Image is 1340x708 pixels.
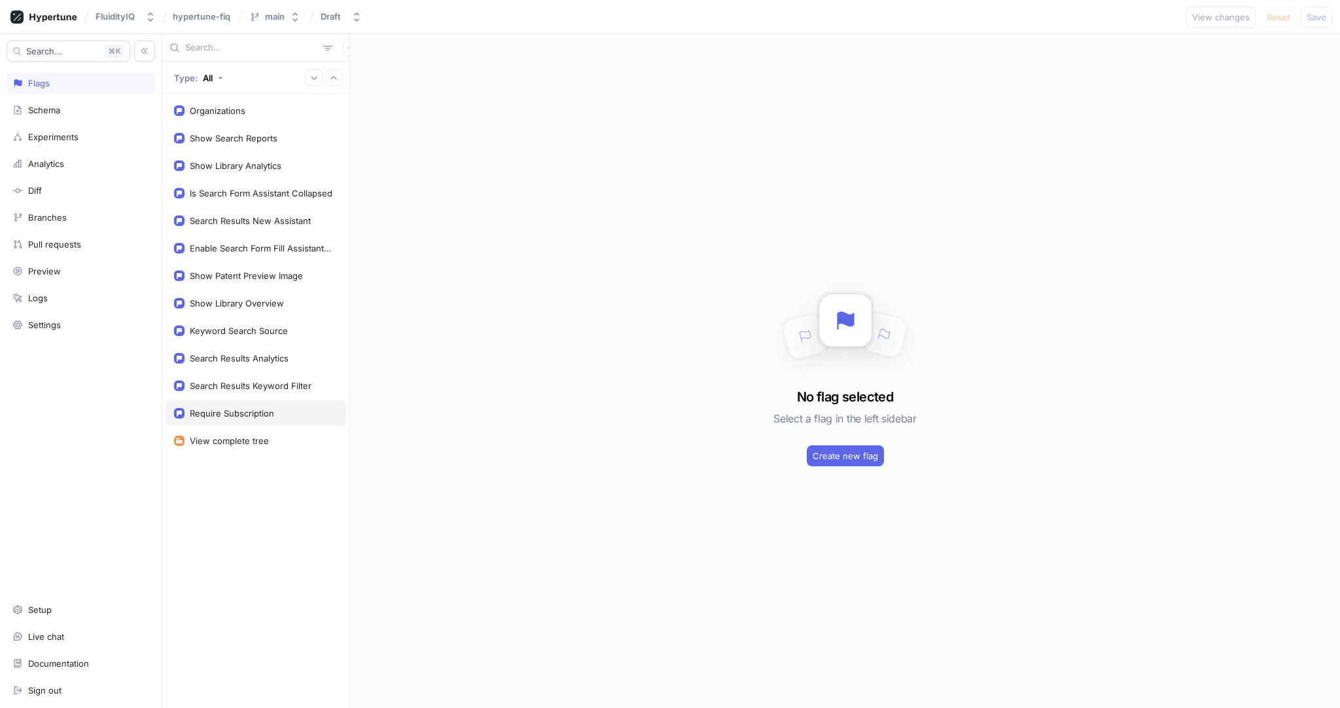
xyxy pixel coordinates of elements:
button: Collapse all [325,69,342,86]
p: Type: [174,73,198,83]
button: View changes [1186,7,1256,28]
button: Create new flag [807,445,884,466]
div: Preview [28,266,61,276]
button: Draft [315,6,367,28]
div: Show Library Overview [190,298,284,308]
button: Reset [1261,7,1296,28]
div: Require Subscription [190,408,274,419]
button: Expand all [306,69,323,86]
div: Experiments [28,132,79,142]
div: K [104,45,124,58]
div: Flags [28,78,50,88]
div: All [203,73,213,83]
h5: Select a flag in the left sidebar [773,407,916,430]
a: Documentation [7,652,155,675]
div: Show Library Analytics [190,160,281,171]
div: Schema [28,105,60,115]
span: Save [1307,13,1326,21]
button: Type: All [169,66,228,89]
button: Search...K [7,41,130,62]
span: Create new flag [813,452,878,460]
button: Save [1301,7,1332,28]
div: Enable Search Form Fill Assistant UI [190,243,332,253]
div: FluidityIQ [96,11,135,22]
div: Show Search Reports [190,133,277,143]
div: Show Patent Preview Image [190,270,303,281]
div: Is Search Form Assistant Collapsed [190,188,332,198]
span: Reset [1267,13,1290,21]
input: Search... [185,41,318,54]
span: View changes [1192,13,1250,21]
div: Documentation [28,658,89,669]
button: main [244,6,306,28]
div: View complete tree [190,436,269,446]
div: Organizations [190,105,245,116]
div: Search Results Keyword Filter [190,381,311,391]
div: Settings [28,320,61,330]
div: Pull requests [28,239,81,250]
div: Branches [28,212,67,223]
h3: No flag selected [797,387,893,407]
button: FluidityIQ [90,6,161,28]
div: Setup [28,605,52,615]
div: Sign out [28,685,62,696]
div: Keyword Search Source [190,326,288,336]
div: Draft [321,11,341,22]
div: Diff [28,185,42,196]
div: Analytics [28,158,64,169]
span: Search... [26,47,62,55]
span: hypertune-fiq [173,12,230,21]
div: Search Results New Assistant [190,215,311,226]
div: Logs [28,293,48,303]
div: Live chat [28,631,64,642]
div: Search Results Analytics [190,353,289,363]
div: main [265,11,285,22]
